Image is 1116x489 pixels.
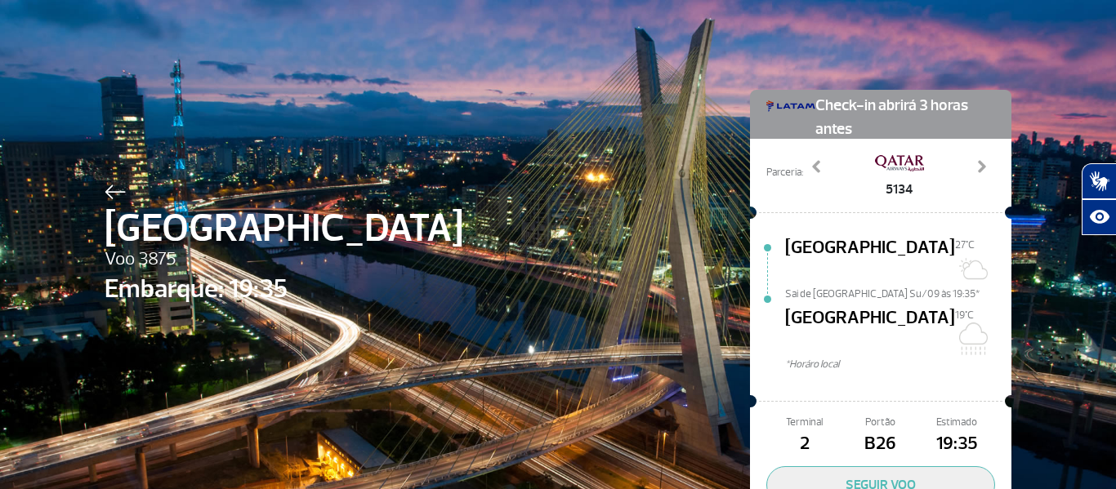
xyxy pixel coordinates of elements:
img: Nublado [955,322,988,355]
span: Embarque: 19:35 [105,269,463,309]
div: Plugin de acessibilidade da Hand Talk. [1082,163,1116,235]
button: Abrir tradutor de língua de sinais. [1082,163,1116,199]
span: Estimado [919,415,995,430]
span: [GEOGRAPHIC_DATA] [785,234,955,287]
span: B26 [842,430,918,458]
span: [GEOGRAPHIC_DATA] [105,199,463,258]
span: 19:35 [919,430,995,458]
span: Portão [842,415,918,430]
span: Check-in abrirá 3 horas antes [815,90,995,141]
button: Abrir recursos assistivos. [1082,199,1116,235]
span: [GEOGRAPHIC_DATA] [785,305,955,357]
span: Parceria: [766,165,803,180]
span: *Horáro local [785,357,1011,372]
span: 19°C [955,309,974,322]
span: 5134 [875,180,924,199]
span: 27°C [955,238,975,251]
img: Sol com muitas nuvens [955,252,988,285]
span: 2 [766,430,842,458]
span: Voo 3875 [105,246,463,273]
span: Terminal [766,415,842,430]
span: Sai de [GEOGRAPHIC_DATA] Su/09 às 19:35* [785,287,1011,298]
